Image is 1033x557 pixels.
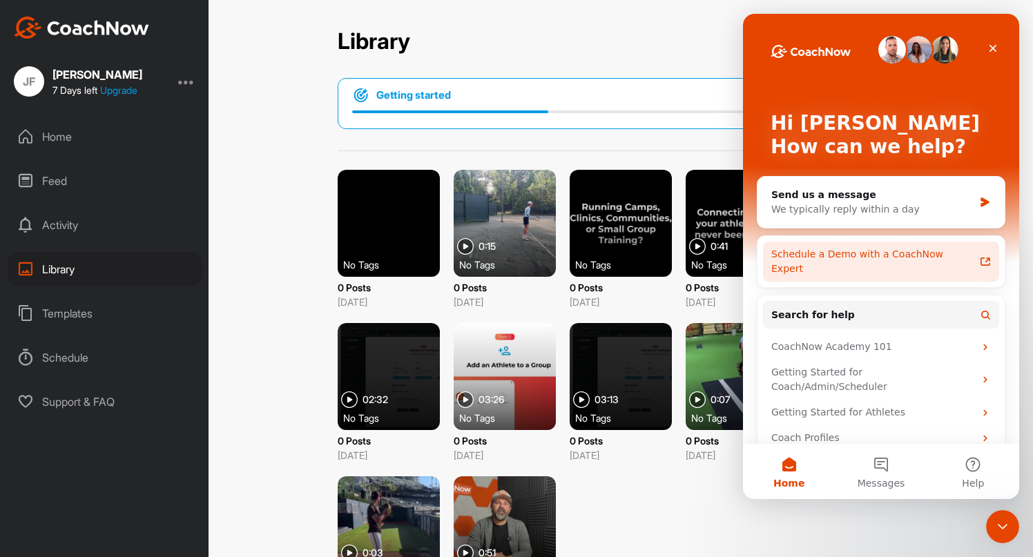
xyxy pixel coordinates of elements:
span: 0:15 [479,242,496,251]
img: bullseye [352,87,369,104]
img: play [573,391,590,408]
iframe: Intercom live chat [986,510,1019,543]
span: 7 Days left [52,84,97,96]
span: 0:07 [711,395,731,404]
div: No Tags [343,257,445,271]
div: JF [14,66,44,97]
span: 03:26 [479,395,504,404]
p: 0 Posts [454,280,556,295]
span: 03:13 [595,395,619,404]
h1: Getting started [376,88,451,103]
p: 0 Posts [686,280,788,295]
p: [DATE] [454,295,556,309]
div: Feed [8,164,202,198]
p: 0 Posts [338,280,440,295]
h2: Library [338,28,410,55]
div: No Tags [575,411,677,424]
div: Support & FAQ [8,384,202,419]
span: 0:41 [711,242,728,251]
div: Library [8,252,202,286]
img: play [689,391,706,408]
div: No Tags [575,257,677,271]
p: 0 Posts [686,433,788,448]
img: play [457,391,474,408]
img: CoachNow [14,17,149,39]
p: 0 Posts [570,433,672,448]
p: 0 Posts [454,433,556,448]
p: 0 Posts [338,433,440,448]
p: [DATE] [686,295,788,309]
div: No Tags [459,257,561,271]
img: play [341,391,358,408]
div: [PERSON_NAME] [52,69,142,80]
p: [DATE] [570,448,672,462]
div: No Tags [691,411,793,424]
div: No Tags [691,257,793,271]
a: Upgrade [100,84,137,96]
p: [DATE] [338,295,440,309]
div: Home [8,119,202,154]
img: play [457,238,474,255]
p: [DATE] [454,448,556,462]
div: Schedule [8,340,202,375]
p: [DATE] [686,448,788,462]
img: play [689,238,706,255]
div: Templates [8,296,202,331]
div: No Tags [343,411,445,424]
p: [DATE] [570,295,672,309]
div: No Tags [459,411,561,424]
p: 0 Posts [570,280,672,295]
span: 02:32 [363,395,388,404]
div: Activity [8,208,202,242]
p: [DATE] [338,448,440,462]
iframe: Intercom live chat [743,14,1019,499]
